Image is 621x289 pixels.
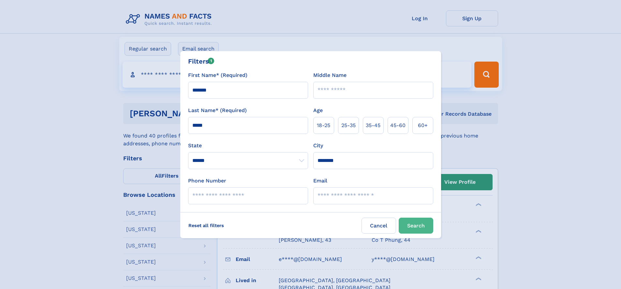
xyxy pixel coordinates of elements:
label: Last Name* (Required) [188,107,247,114]
span: 60+ [418,122,428,129]
label: Reset all filters [184,218,228,233]
span: 35‑45 [366,122,380,129]
label: State [188,142,308,150]
span: 45‑60 [390,122,406,129]
label: First Name* (Required) [188,71,247,79]
button: Search [399,218,433,234]
span: 25‑35 [341,122,356,129]
label: Age [313,107,323,114]
label: City [313,142,323,150]
div: Filters [188,56,214,66]
label: Middle Name [313,71,347,79]
span: 18‑25 [317,122,330,129]
label: Phone Number [188,177,226,185]
label: Email [313,177,327,185]
label: Cancel [362,218,396,234]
